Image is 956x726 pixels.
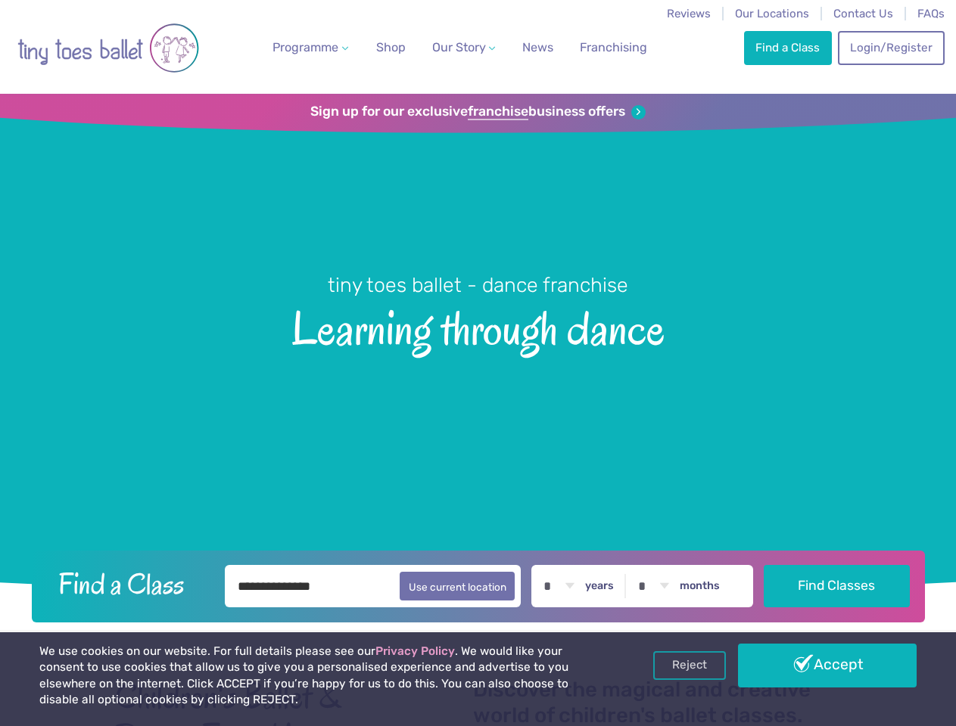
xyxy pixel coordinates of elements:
a: Reject [653,651,726,680]
button: Use current location [400,572,515,600]
a: Find a Class [744,31,832,64]
button: Find Classes [764,565,910,607]
a: Contact Us [833,7,893,20]
h2: Find a Class [46,565,214,603]
img: tiny toes ballet [17,10,199,86]
a: Accept [738,644,917,687]
span: Our Story [432,40,486,54]
a: Login/Register [838,31,944,64]
a: FAQs [917,7,945,20]
a: Our Locations [735,7,809,20]
a: Franchising [574,33,653,63]
a: Reviews [667,7,711,20]
p: We use cookies on our website. For full details please see our . We would like your consent to us... [39,644,609,709]
span: Franchising [580,40,647,54]
a: Our Story [425,33,501,63]
span: News [522,40,553,54]
small: tiny toes ballet - dance franchise [328,273,628,297]
a: Shop [370,33,412,63]
span: Shop [376,40,406,54]
label: years [585,579,614,593]
a: Programme [266,33,354,63]
strong: franchise [468,104,528,120]
a: News [516,33,559,63]
span: Programme [272,40,338,54]
label: months [680,579,720,593]
span: Learning through dance [24,299,932,355]
a: Sign up for our exclusivefranchisebusiness offers [310,104,646,120]
a: Privacy Policy [375,644,455,658]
